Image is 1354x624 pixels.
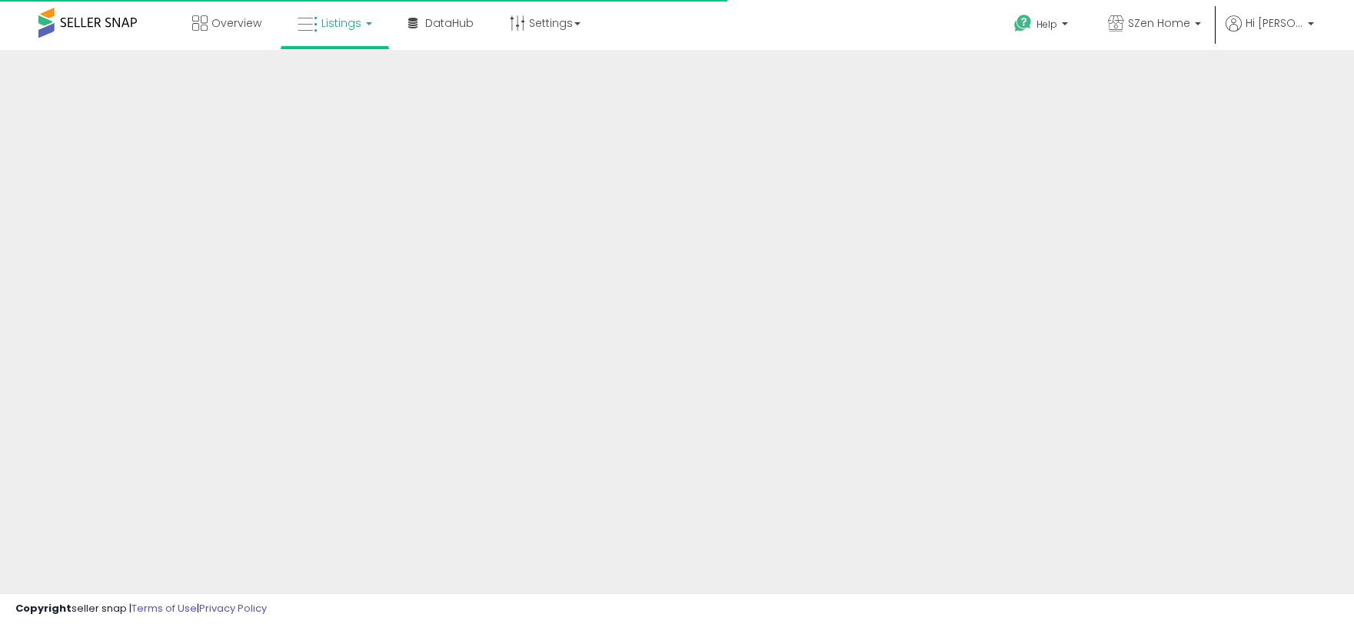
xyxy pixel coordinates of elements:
span: Help [1036,18,1057,31]
span: DataHub [425,15,474,31]
strong: Copyright [15,601,72,616]
a: Hi [PERSON_NAME] [1226,15,1314,50]
a: Terms of Use [131,601,197,616]
a: Help [1002,2,1083,50]
div: seller snap | | [15,602,267,616]
span: SZen Home [1128,15,1190,31]
span: Listings [321,15,361,31]
span: Hi [PERSON_NAME] [1246,15,1303,31]
span: Overview [211,15,261,31]
a: Privacy Policy [199,601,267,616]
i: Get Help [1013,14,1033,33]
